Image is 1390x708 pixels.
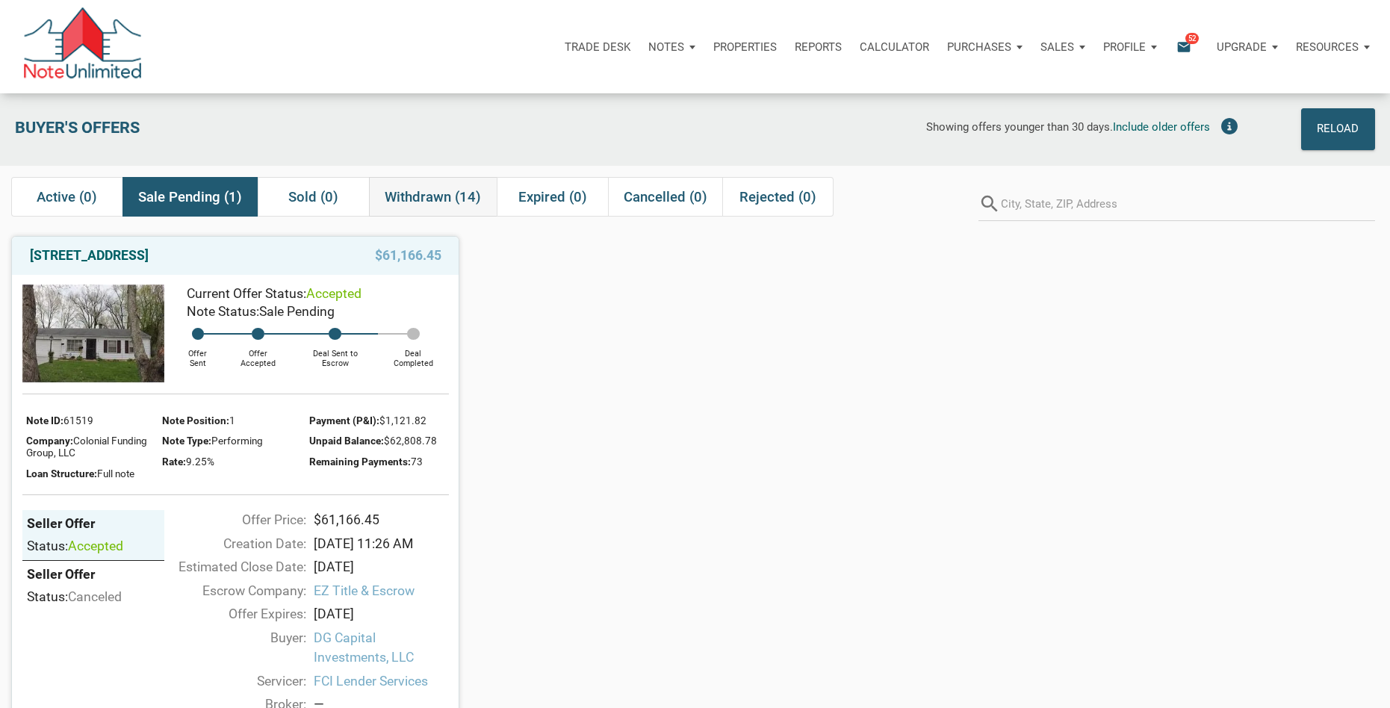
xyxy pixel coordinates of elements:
[306,510,456,530] div: $61,166.45
[1040,40,1074,54] p: Sales
[309,456,411,468] span: Remaining Payments:
[786,25,851,69] button: Reports
[556,25,639,69] button: Trade Desk
[26,435,147,459] span: Colonial Funding Group, LLC
[1287,25,1379,69] button: Resources
[1301,108,1375,150] button: Reload
[713,40,777,54] p: Properties
[157,628,306,668] div: Buyer:
[722,177,834,217] div: Rejected (0)
[157,510,306,530] div: Offer Price:
[306,604,456,624] div: [DATE]
[97,468,134,479] span: Full note
[211,435,263,447] span: Performing
[187,304,259,319] span: Note Status:
[1185,32,1199,44] span: 52
[378,340,449,369] div: Deal Completed
[309,414,379,426] span: Payment (P&I):
[22,285,164,382] img: 571935
[7,108,420,150] div: Buyer's Offers
[258,177,369,217] div: Sold (0)
[411,456,423,468] span: 73
[63,414,93,426] span: 61519
[157,557,306,577] div: Estimated Close Date:
[306,534,456,554] div: [DATE] 11:26 AM
[1217,40,1267,54] p: Upgrade
[27,515,159,532] div: Seller Offer
[314,671,448,692] span: FCI Lender Services
[608,177,723,217] div: Cancelled (0)
[26,435,73,447] span: Company:
[162,435,211,447] span: Note Type:
[1318,117,1359,142] div: Reload
[314,581,448,601] span: EZ Title & Escrow
[739,188,816,206] span: Rejected (0)
[860,40,929,54] p: Calculator
[1175,38,1193,55] i: email
[1208,25,1287,69] button: Upgrade
[26,468,97,479] span: Loan Structure:
[157,534,306,554] div: Creation Date:
[162,414,229,426] span: Note Position:
[187,286,306,301] span: Current Offer Status:
[288,188,338,206] span: Sold (0)
[68,538,123,553] span: accepted
[27,538,68,553] span: Status:
[565,40,630,54] p: Trade Desk
[138,188,242,206] span: Sale Pending (1)
[229,414,235,426] span: 1
[37,188,97,206] span: Active (0)
[624,188,707,206] span: Cancelled (0)
[926,120,1113,134] span: Showing offers younger than 30 days.
[27,566,159,583] div: Seller Offer
[1113,120,1210,134] span: Include older offers
[379,414,426,426] span: $1,121.82
[306,557,456,577] div: [DATE]
[162,456,186,468] span: Rate:
[157,671,306,692] div: Servicer:
[293,340,378,369] div: Deal Sent to Escrow
[947,40,1011,54] p: Purchases
[186,456,214,468] span: 9.25%
[11,177,122,217] div: Active (0)
[1165,25,1208,69] button: email52
[22,7,143,86] img: NoteUnlimited
[385,188,481,206] span: Withdrawn (14)
[157,581,306,601] div: Escrow Company:
[68,589,122,604] span: canceled
[1001,187,1375,221] input: City, State, ZIP, Address
[1103,40,1146,54] p: Profile
[704,25,786,69] a: Properties
[851,25,938,69] a: Calculator
[1031,25,1094,69] button: Sales
[795,40,842,54] p: Reports
[369,177,497,217] div: Withdrawn (14)
[306,286,362,301] span: accepted
[26,414,63,426] span: Note ID:
[122,177,258,217] div: Sale Pending (1)
[259,304,335,319] span: Sale Pending
[27,589,68,604] span: Status:
[224,340,293,369] div: Offer Accepted
[157,604,306,624] div: Offer Expires:
[938,25,1031,69] button: Purchases
[497,177,608,217] div: Expired (0)
[30,246,149,264] a: [STREET_ADDRESS]
[1094,25,1166,69] button: Profile
[518,188,587,206] span: Expired (0)
[314,628,448,668] span: DG Capital Investments, LLC
[375,246,441,264] span: $61,166.45
[978,187,1001,221] i: search
[1296,40,1359,54] p: Resources
[639,25,704,69] button: Notes
[384,435,437,447] span: $62,808.78
[309,435,384,447] span: Unpaid Balance:
[648,40,684,54] p: Notes
[172,340,224,369] div: Offer Sent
